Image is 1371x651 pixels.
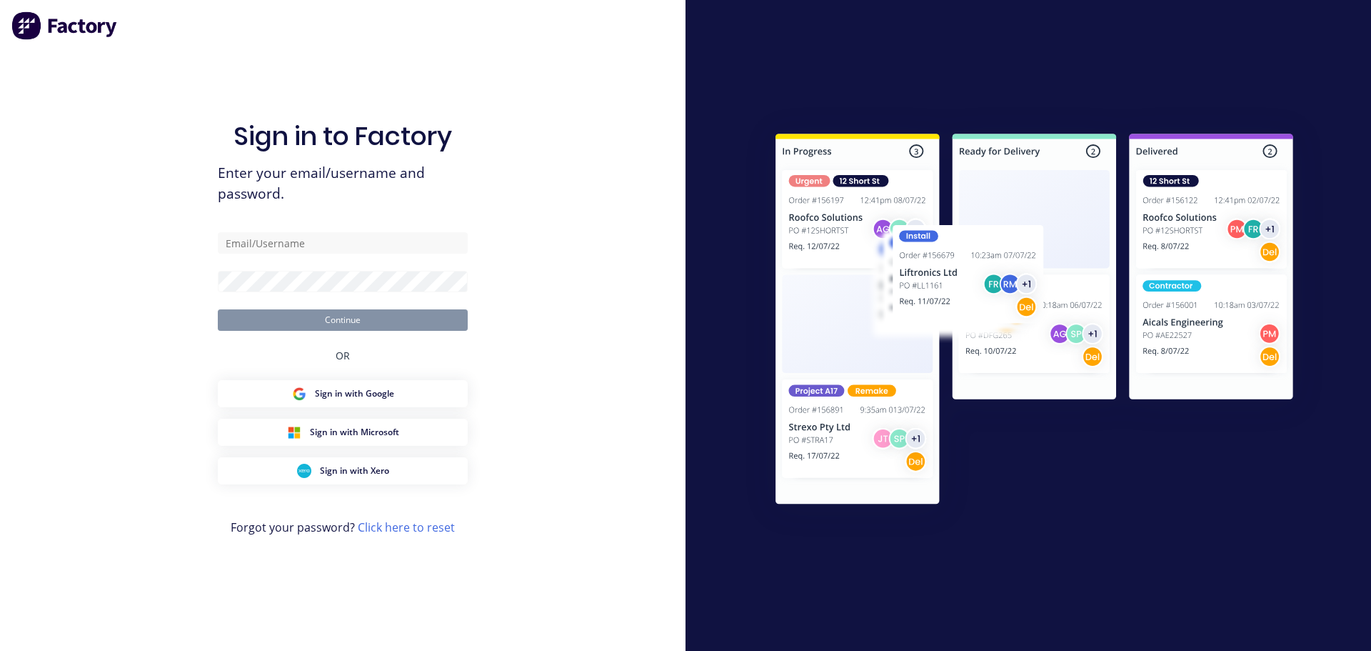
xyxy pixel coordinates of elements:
[218,232,468,254] input: Email/Username
[358,520,455,535] a: Click here to reset
[218,163,468,204] span: Enter your email/username and password.
[218,457,468,484] button: Xero Sign inSign in with Xero
[218,419,468,446] button: Microsoft Sign inSign in with Microsoft
[233,121,452,151] h1: Sign in to Factory
[297,464,311,478] img: Xero Sign in
[231,519,455,536] span: Forgot your password?
[218,380,468,407] button: Google Sign inSign in with Google
[744,105,1325,538] img: Sign in
[315,387,394,400] span: Sign in with Google
[292,387,306,401] img: Google Sign in
[287,425,301,439] img: Microsoft Sign in
[320,464,389,477] span: Sign in with Xero
[218,309,468,331] button: Continue
[336,331,350,380] div: OR
[11,11,119,40] img: Factory
[310,426,399,439] span: Sign in with Microsoft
